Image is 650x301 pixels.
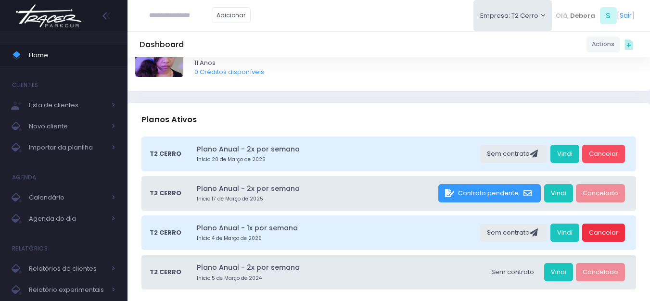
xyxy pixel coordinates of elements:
[556,11,569,21] span: Olá,
[570,11,595,21] span: Debora
[140,40,184,50] h5: Dashboard
[550,224,579,242] a: Vindi
[552,5,638,26] div: [ ]
[194,67,264,76] a: 0 Créditos disponíveis
[12,168,37,187] h4: Agenda
[29,120,106,133] span: Novo cliente
[197,275,482,282] small: Início 5 de Março de 2024
[197,223,477,233] a: Plano Anual - 1x por semana
[197,156,477,163] small: Início 20 de Março de 2025
[600,7,617,24] span: S
[194,58,630,68] span: 11 Anos
[141,106,197,133] h3: Planos Ativos
[29,263,106,275] span: Relatórios de clientes
[150,149,181,159] span: T2 Cerro
[12,75,38,95] h4: Clientes
[550,145,579,163] a: Vindi
[29,99,106,112] span: Lista de clientes
[586,37,620,52] a: Actions
[544,263,573,281] a: Vindi
[150,228,181,238] span: T2 Cerro
[620,11,632,21] a: Sair
[582,145,625,163] a: Cancelar
[480,224,547,242] div: Sem contrato
[29,284,106,296] span: Relatório experimentais
[197,263,482,273] a: Plano Anual - 2x por semana
[212,7,251,23] a: Adicionar
[29,141,106,154] span: Importar da planilha
[544,184,573,202] a: Vindi
[582,224,625,242] a: Cancelar
[197,195,435,203] small: Início 17 de Março de 2025
[197,184,435,194] a: Plano Anual - 2x por semana
[197,235,477,242] small: Início 4 de Março de 2025
[480,145,547,163] div: Sem contrato
[29,213,106,225] span: Agenda do dia
[458,188,519,198] span: Contrato pendente
[150,267,181,277] span: T2 Cerro
[197,144,477,154] a: Plano Anual - 2x por semana
[484,263,541,281] div: Sem contrato
[150,188,181,198] span: T2 Cerro
[29,49,115,62] span: Home
[12,239,48,258] h4: Relatórios
[29,191,106,204] span: Calendário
